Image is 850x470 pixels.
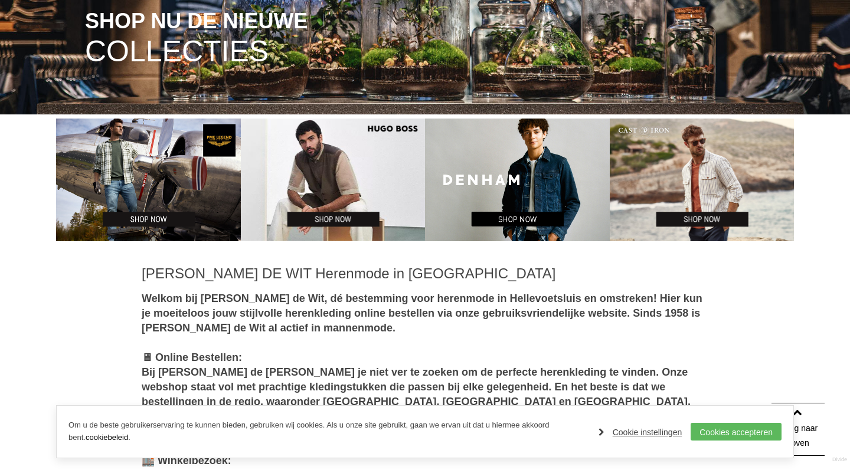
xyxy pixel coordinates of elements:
p: Om u de beste gebruikerservaring te kunnen bieden, gebruiken wij cookies. Als u onze site gebruik... [68,419,587,444]
img: Denham [425,119,610,241]
img: Hugo Boss [241,119,426,241]
a: Cookie instellingen [599,423,682,441]
span: SHOP NU DE NIEUWE [85,10,308,32]
h1: [PERSON_NAME] DE WIT Herenmode in [GEOGRAPHIC_DATA] [142,265,708,282]
img: Cast Iron [610,119,795,241]
a: Cookies accepteren [691,423,782,441]
a: cookiebeleid [86,433,128,442]
img: PME [56,119,241,241]
a: Divide [832,452,847,467]
a: Terug naar boven [771,403,825,456]
span: COLLECTIES [85,37,269,67]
